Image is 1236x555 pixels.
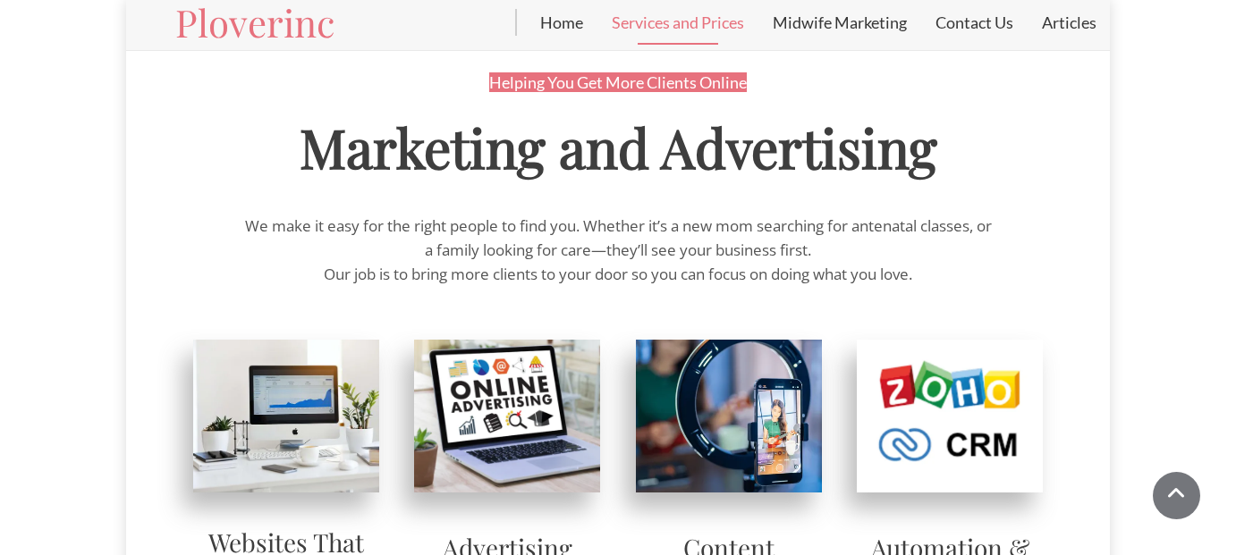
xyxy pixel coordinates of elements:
span: Marketing and Advertising [300,111,937,182]
p: We make it easy for the right people to find you. Whether it’s a new mom searching for antenatal ... [241,214,995,262]
a: Ploverinc [175,4,334,41]
span: Helping You Get More Clients Online [489,72,747,92]
p: Our job is to bring more clients to your door so you can focus on doing what you love. [241,262,995,286]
